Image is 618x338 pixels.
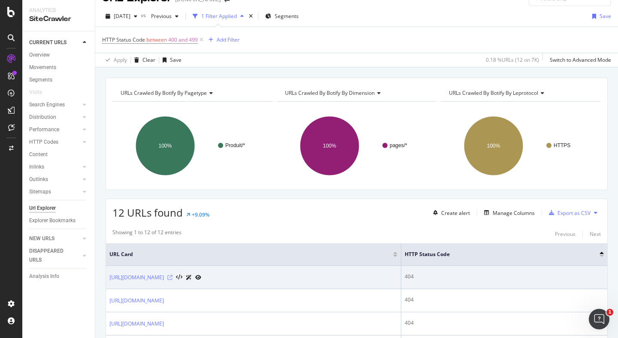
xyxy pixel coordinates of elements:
[112,229,182,239] div: Showing 1 to 12 of 12 entries
[589,309,609,329] iframe: Intercom live chat
[109,273,164,282] a: [URL][DOMAIN_NAME]
[29,187,80,196] a: Sitemaps
[29,88,51,97] a: Visits
[590,229,601,239] button: Next
[29,272,59,281] div: Analysis Info
[114,56,127,63] div: Apply
[550,56,611,63] div: Switch to Advanced Mode
[29,163,80,172] a: Inlinks
[29,247,80,265] a: DISAPPEARED URLS
[545,206,591,220] button: Export as CSV
[205,35,239,45] button: Add Filter
[109,296,164,305] a: [URL][DOMAIN_NAME]
[430,206,470,220] button: Create alert
[29,150,89,159] a: Content
[29,150,48,159] div: Content
[192,211,209,218] div: +9.09%
[189,9,247,23] button: 1 Filter Applied
[29,187,51,196] div: Sitemaps
[29,75,52,84] div: Segments
[217,36,239,43] div: Add Filter
[285,89,375,97] span: URLs Crawled By Botify By dimension
[29,63,56,72] div: Movements
[29,14,88,24] div: SiteCrawler
[600,12,611,20] div: Save
[146,36,167,43] span: between
[102,53,127,67] button: Apply
[481,208,535,218] button: Manage Columns
[112,205,183,220] span: 12 URLs found
[487,143,500,149] text: 100%
[493,209,535,217] div: Manage Columns
[148,9,182,23] button: Previous
[131,53,155,67] button: Clear
[390,142,407,148] text: pages/*
[29,216,89,225] a: Explorer Bookmarks
[29,125,59,134] div: Performance
[29,100,65,109] div: Search Engines
[29,125,80,134] a: Performance
[170,56,182,63] div: Save
[29,75,89,84] a: Segments
[114,12,130,20] span: 2025 Sep. 26th
[29,138,58,147] div: HTTP Codes
[283,86,429,100] h4: URLs Crawled By Botify By dimension
[29,204,89,213] a: Url Explorer
[405,250,587,258] span: HTTP Status Code
[590,230,601,238] div: Next
[405,296,604,304] div: 404
[247,12,254,21] div: times
[557,209,591,217] div: Export as CSV
[29,7,88,14] div: Analytics
[275,12,299,20] span: Segments
[29,113,56,122] div: Distribution
[29,216,76,225] div: Explorer Bookmarks
[29,38,80,47] a: CURRENT URLS
[195,273,201,282] a: URL Inspection
[486,56,539,63] div: 0.18 % URLs ( 12 on 7K )
[201,12,237,20] div: 1 Filter Applied
[29,234,55,243] div: NEW URLS
[606,309,613,316] span: 1
[29,163,44,172] div: Inlinks
[112,109,273,183] svg: A chart.
[555,229,576,239] button: Previous
[405,319,604,327] div: 404
[29,175,48,184] div: Outlinks
[29,204,56,213] div: Url Explorer
[441,109,601,183] svg: A chart.
[29,51,89,60] a: Overview
[225,142,245,148] text: Produit/*
[29,138,80,147] a: HTTP Codes
[29,100,80,109] a: Search Engines
[176,275,182,281] button: View HTML Source
[29,51,50,60] div: Overview
[109,250,391,258] span: URL Card
[554,142,570,148] text: HTTPS
[109,320,164,328] a: [URL][DOMAIN_NAME]
[167,275,173,280] a: Visit Online Page
[29,247,73,265] div: DISAPPEARED URLS
[29,113,80,122] a: Distribution
[102,36,145,43] span: HTTP Status Code
[119,86,265,100] h4: URLs Crawled By Botify By pagetype
[29,234,80,243] a: NEW URLS
[277,109,437,183] svg: A chart.
[148,12,172,20] span: Previous
[29,175,80,184] a: Outlinks
[447,86,593,100] h4: URLs Crawled By Botify By leprotocol
[589,9,611,23] button: Save
[29,272,89,281] a: Analysis Info
[141,12,148,19] span: vs
[29,88,42,97] div: Visits
[29,63,89,72] a: Movements
[29,38,67,47] div: CURRENT URLS
[262,9,302,23] button: Segments
[546,53,611,67] button: Switch to Advanced Mode
[102,9,141,23] button: [DATE]
[449,89,538,97] span: URLs Crawled By Botify By leprotocol
[159,143,172,149] text: 100%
